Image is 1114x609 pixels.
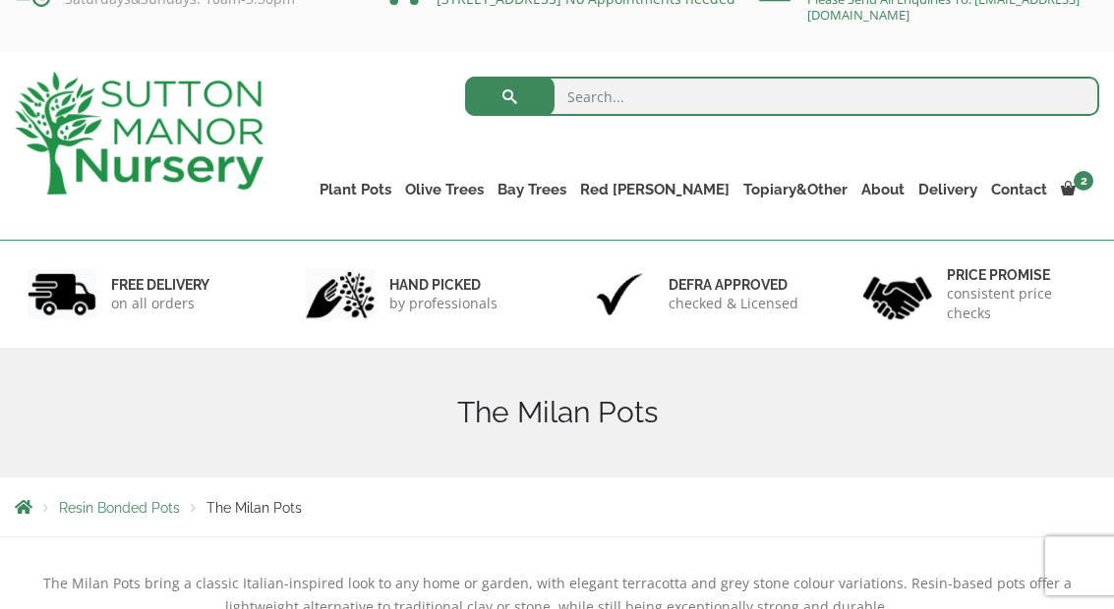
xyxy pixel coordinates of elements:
[398,176,491,203] a: Olive Trees
[863,264,932,324] img: 4.jpg
[465,77,1099,116] input: Search...
[1074,171,1093,191] span: 2
[911,176,984,203] a: Delivery
[585,269,654,319] img: 3.jpg
[984,176,1054,203] a: Contact
[669,276,798,294] h6: Defra approved
[736,176,854,203] a: Topiary&Other
[389,294,498,313] p: by professionals
[306,269,375,319] img: 2.jpg
[59,500,180,516] a: Resin Bonded Pots
[854,176,911,203] a: About
[15,499,1099,515] nav: Breadcrumbs
[15,72,264,194] img: logo
[111,276,209,294] h6: FREE DELIVERY
[15,395,1099,430] h1: The Milan Pots
[111,294,209,313] p: on all orders
[491,176,573,203] a: Bay Trees
[389,276,498,294] h6: hand picked
[1054,176,1099,203] a: 2
[669,294,798,313] p: checked & Licensed
[313,176,398,203] a: Plant Pots
[947,266,1086,284] h6: Price promise
[28,269,96,319] img: 1.jpg
[947,284,1086,323] p: consistent price checks
[206,500,302,516] span: The Milan Pots
[573,176,736,203] a: Red [PERSON_NAME]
